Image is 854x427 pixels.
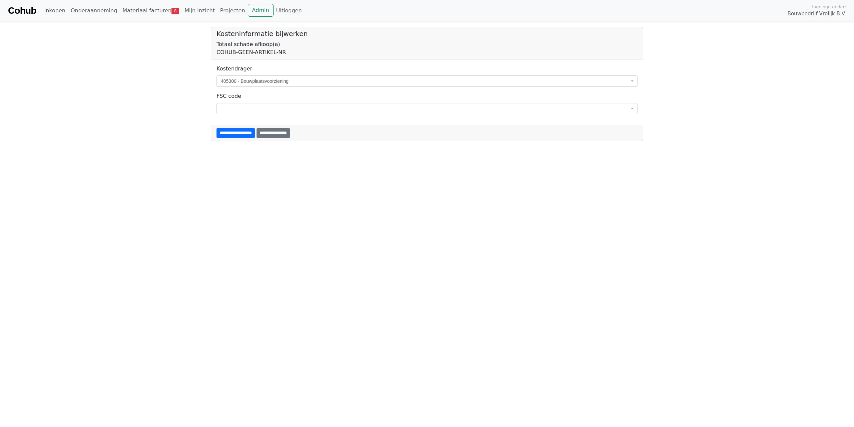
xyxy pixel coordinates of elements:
span: 8 [171,8,179,14]
span: Ingelogd onder: [812,4,846,10]
a: Onderaanneming [68,4,120,17]
div: Totaal schade afkoop(a) [217,40,637,48]
span: Bouwbedrijf Vrolijk B.V. [787,10,846,18]
a: Materiaal facturen8 [120,4,182,17]
a: Uitloggen [274,4,305,17]
span: 405300 - Bouwplaatsvoorziening [221,78,629,84]
div: COHUB-GEEN-ARTIKEL-NR [217,48,637,56]
a: Inkopen [41,4,68,17]
label: Kostendrager [217,65,252,73]
a: Admin [248,4,274,17]
span: 405300 - Bouwplaatsvoorziening [217,75,637,87]
a: Projecten [218,4,248,17]
a: Mijn inzicht [182,4,218,17]
h5: Kosteninformatie bijwerken [217,30,637,38]
a: Cohub [8,3,36,19]
label: FSC code [217,92,241,100]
